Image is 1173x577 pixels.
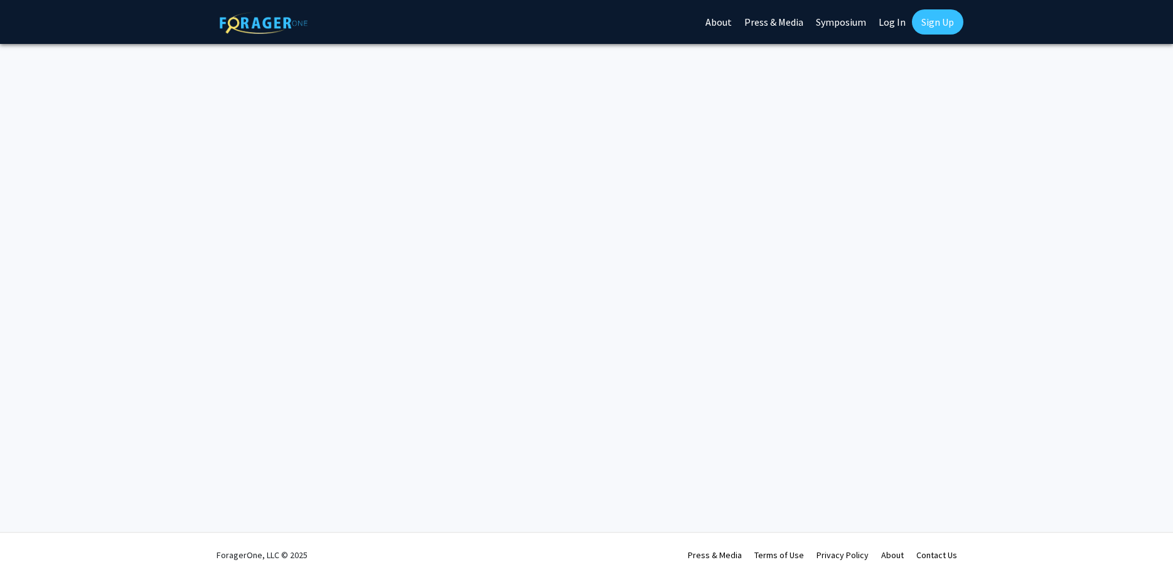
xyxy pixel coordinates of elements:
[912,9,963,35] a: Sign Up
[881,549,904,561] a: About
[688,549,742,561] a: Press & Media
[754,549,804,561] a: Terms of Use
[916,549,957,561] a: Contact Us
[817,549,869,561] a: Privacy Policy
[220,12,308,34] img: ForagerOne Logo
[217,533,308,577] div: ForagerOne, LLC © 2025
